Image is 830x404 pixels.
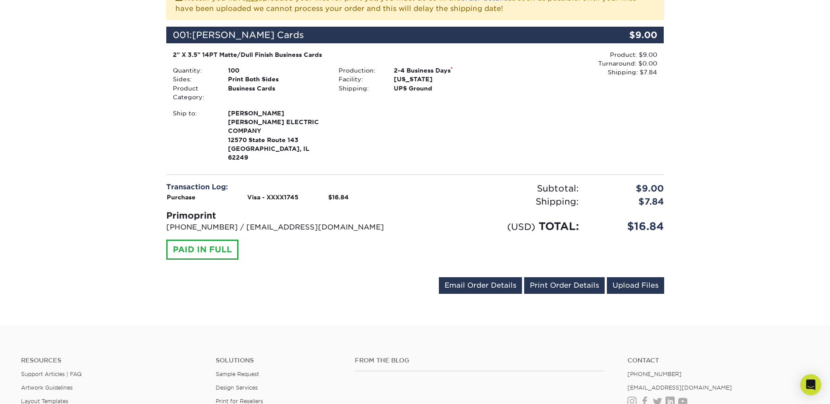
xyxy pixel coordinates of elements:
div: $9.00 [585,182,671,195]
div: PAID IN FULL [166,240,238,260]
small: (USD) [507,221,535,232]
div: $9.00 [581,27,664,43]
span: [PERSON_NAME] ELECTRIC COMPANY [228,118,326,136]
p: [PHONE_NUMBER] / [EMAIL_ADDRESS][DOMAIN_NAME] [166,222,409,233]
div: $7.84 [585,195,671,208]
div: 001: [166,27,581,43]
div: Print Both Sides [221,75,332,84]
a: Print Order Details [524,277,605,294]
div: Product: $9.00 Turnaround: $0.00 Shipping: $7.84 [498,50,657,77]
div: Open Intercom Messenger [800,374,821,395]
div: Sides: [166,75,221,84]
div: Business Cards [221,84,332,102]
span: [PERSON_NAME] Cards [192,30,304,40]
div: UPS Ground [387,84,498,93]
div: $16.84 [585,219,671,234]
div: Shipping: [415,195,585,208]
div: 2-4 Business Days [387,66,498,75]
a: Support Articles | FAQ [21,371,82,377]
div: 2" X 3.5" 14PT Matte/Dull Finish Business Cards [173,50,492,59]
a: Contact [627,357,809,364]
strong: $16.84 [328,194,349,201]
strong: Visa - XXXX1745 [247,194,298,201]
span: TOTAL: [539,220,579,233]
div: Facility: [332,75,387,84]
a: [EMAIL_ADDRESS][DOMAIN_NAME] [627,384,732,391]
div: Shipping: [332,84,387,93]
div: Production: [332,66,387,75]
div: 100 [221,66,332,75]
a: Email Order Details [439,277,522,294]
span: [PERSON_NAME] [228,109,326,118]
strong: [GEOGRAPHIC_DATA], IL 62249 [228,109,326,161]
div: Quantity: [166,66,221,75]
h4: From the Blog [355,357,604,364]
div: Primoprint [166,209,409,222]
div: Transaction Log: [166,182,409,192]
a: [PHONE_NUMBER] [627,371,682,377]
strong: Purchase [167,194,196,201]
a: Upload Files [607,277,664,294]
div: [US_STATE] [387,75,498,84]
a: Sample Request [216,371,259,377]
span: 12570 State Route 143 [228,136,326,144]
h4: Resources [21,357,203,364]
div: Ship to: [166,109,221,162]
div: Product Category: [166,84,221,102]
div: Subtotal: [415,182,585,195]
h4: Solutions [216,357,342,364]
a: Design Services [216,384,258,391]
